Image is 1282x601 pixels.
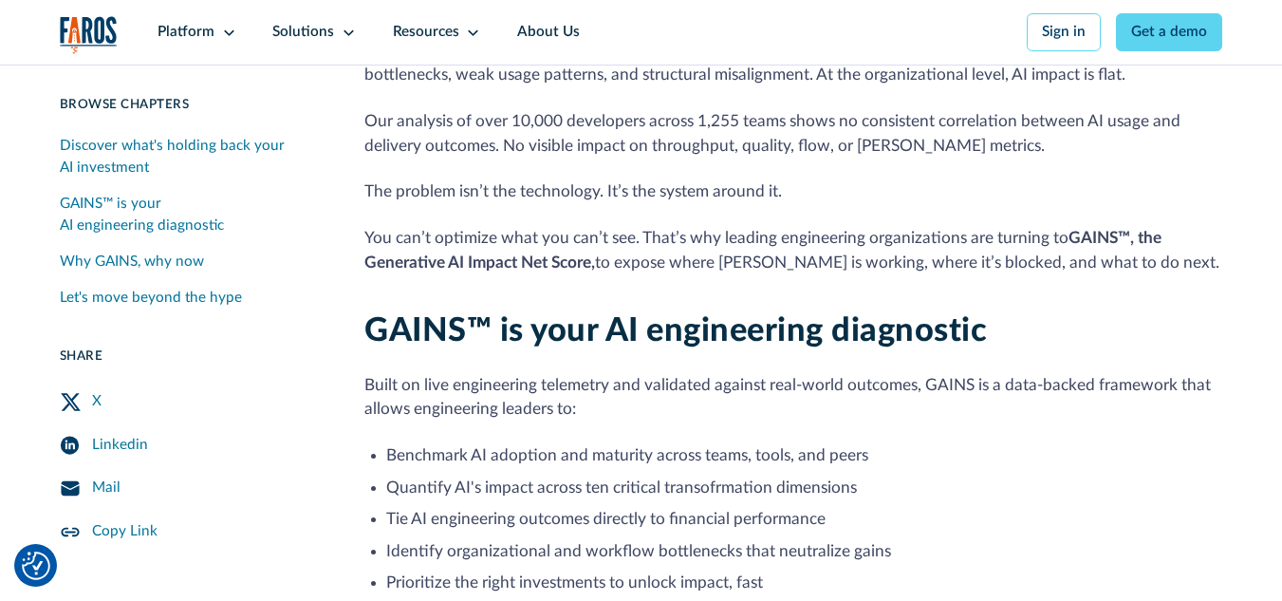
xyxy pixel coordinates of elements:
[60,511,322,554] a: Copy Link
[22,552,50,580] img: Revisit consent button
[92,478,121,499] div: Mail
[92,521,158,543] div: Copy Link
[60,16,118,54] img: Logo of the analytics and reporting company Faros.
[158,22,214,44] div: Platform
[393,22,459,44] div: Resources
[60,16,118,54] a: home
[60,467,322,511] a: Mail Share
[60,244,322,280] a: Why GAINS, why now
[92,391,102,413] div: X
[1116,13,1223,51] a: Get a demo
[386,443,1222,468] li: Benchmark AI adoption and maturity across teams, tools, and peers
[364,179,1222,204] p: The problem isn’t the technology. It’s the system around it.
[60,288,242,310] div: Let's move beyond the hype
[60,347,322,366] div: Share
[272,22,334,44] div: Solutions
[364,226,1222,275] p: You can’t optimize what you can’t see. That’s why leading engineering organizations are turning t...
[386,539,1222,564] li: Identify organizational and workflow bottlenecks that neutralize gains
[92,435,148,457] div: Linkedin
[60,186,322,244] a: GAINS™ is your AI engineering diagnostic
[60,95,322,114] div: Browse Chapters
[60,252,204,273] div: Why GAINS, why now
[60,128,322,186] a: Discover what's holding back your AI investment
[364,109,1222,159] p: Our analysis of over 10,000 developers across 1,255 teams shows no consistent correlation between...
[60,194,322,237] div: GAINS™ is your AI engineering diagnostic
[1027,13,1102,51] a: Sign in
[364,311,1222,350] h2: GAINS™ is your AI engineering diagnostic
[386,571,1222,595] li: Prioritize the right investments to unlock impact, fast
[364,373,1222,423] p: Built on live engineering telemetry and validated against real-world outcomes, GAINS is a data-ba...
[386,476,1222,500] li: Quantify AI's impact across ten critical transofrmation dimensions
[60,423,322,467] a: LinkedIn Share
[60,281,322,317] a: Let's move beyond the hype
[60,380,322,423] a: Twitter Share
[22,552,50,580] button: Cookie Settings
[60,136,322,179] div: Discover what's holding back your AI investment
[386,507,1222,532] li: Tie AI engineering outcomes directly to financial performance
